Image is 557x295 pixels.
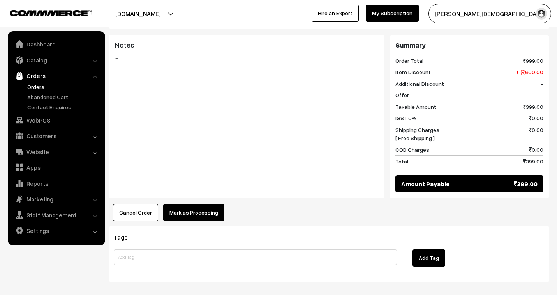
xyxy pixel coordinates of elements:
[517,68,543,76] span: (-) 600.00
[25,83,102,91] a: Orders
[366,5,419,22] a: My Subscription
[10,145,102,159] a: Website
[10,176,102,190] a: Reports
[529,114,543,122] span: 0.00
[10,37,102,51] a: Dashboard
[395,91,409,99] span: Offer
[312,5,359,22] a: Hire an Expert
[514,179,538,188] span: 399.00
[412,249,445,267] button: Add Tag
[395,103,436,111] span: Taxable Amount
[10,224,102,238] a: Settings
[428,4,551,23] button: [PERSON_NAME][DEMOGRAPHIC_DATA]
[540,91,543,99] span: -
[395,68,431,76] span: Item Discount
[163,204,224,221] button: Mark as Processing
[10,69,102,83] a: Orders
[10,208,102,222] a: Staff Management
[395,114,417,122] span: IGST 0%
[395,57,423,65] span: Order Total
[10,53,102,67] a: Catalog
[523,103,543,111] span: 399.00
[25,103,102,111] a: Contact Enquires
[536,8,547,20] img: user
[10,129,102,143] a: Customers
[395,80,444,88] span: Additional Discount
[115,53,378,62] blockquote: -
[523,57,543,65] span: 999.00
[10,10,92,16] img: COMMMERCE
[395,126,439,142] span: Shipping Charges [ Free Shipping ]
[10,8,78,17] a: COMMMERCE
[114,249,397,265] input: Add Tag
[10,160,102,174] a: Apps
[540,80,543,88] span: -
[88,4,188,23] button: [DOMAIN_NAME]
[401,179,450,188] span: Amount Payable
[113,204,158,221] button: Cancel Order
[115,41,378,50] h3: Notes
[10,113,102,127] a: WebPOS
[395,157,408,165] span: Total
[25,93,102,101] a: Abandoned Cart
[529,126,543,142] span: 0.00
[10,192,102,206] a: Marketing
[114,233,137,241] span: Tags
[529,146,543,154] span: 0.00
[395,41,543,50] h3: Summary
[523,157,543,165] span: 399.00
[395,146,429,154] span: COD Charges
